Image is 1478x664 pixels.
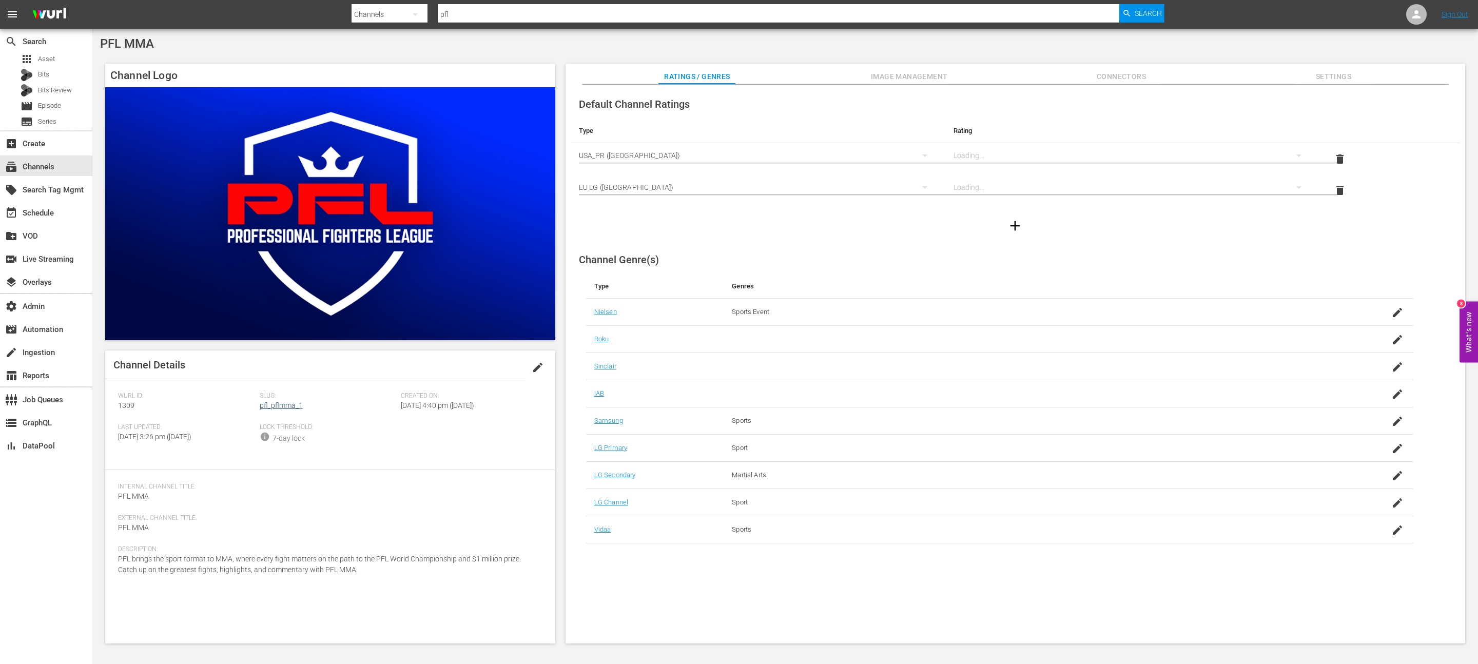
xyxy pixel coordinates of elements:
[945,119,1320,143] th: Rating
[38,54,55,64] span: Asset
[6,8,18,21] span: menu
[571,119,1460,206] table: simple table
[1334,153,1346,165] span: delete
[21,100,33,112] span: Episode
[105,64,555,87] h4: Channel Logo
[5,440,17,452] span: DataPool
[5,161,17,173] span: Channels
[5,184,17,196] span: Search Tag Mgmt
[260,423,396,432] span: Lock Threshold:
[1119,4,1164,23] button: Search
[5,276,17,288] span: Overlays
[579,253,659,266] span: Channel Genre(s)
[1328,147,1352,171] button: delete
[1334,184,1346,197] span: delete
[118,514,537,522] span: External Channel Title:
[871,70,948,83] span: Image Management
[273,433,305,444] div: 7-day lock
[5,323,17,336] span: Automation
[1295,70,1372,83] span: Settings
[594,335,609,343] a: Roku
[105,87,555,340] img: PFL MMA
[5,394,17,406] span: Job Queues
[594,471,636,479] a: LG Secondary
[100,36,154,51] span: PFL MMA
[594,498,628,506] a: LG Channel
[260,401,303,409] a: pfl_pflmma_1
[594,444,627,452] a: LG Primary
[113,359,185,371] span: Channel Details
[526,355,550,380] button: edit
[260,392,396,400] span: Slug:
[5,230,17,242] span: VOD
[594,389,604,397] a: IAB
[5,300,17,313] span: Admin
[21,84,33,96] div: Bits Review
[21,53,33,65] span: Asset
[724,274,1321,299] th: Genres
[5,346,17,359] span: Ingestion
[38,85,72,95] span: Bits Review
[1135,4,1162,23] span: Search
[118,492,149,500] span: PFL MMA
[532,361,544,374] span: edit
[118,523,149,532] span: PFL MMA
[1457,300,1465,308] div: 8
[1442,10,1468,18] a: Sign Out
[21,69,33,81] div: Bits
[1460,302,1478,363] button: Open Feedback Widget
[118,483,537,491] span: Internal Channel Title:
[594,362,616,370] a: Sinclair
[1328,178,1352,203] button: delete
[5,417,17,429] span: GraphQL
[118,392,255,400] span: Wurl ID:
[594,417,623,424] a: Samsung
[579,98,690,110] span: Default Channel Ratings
[38,69,49,80] span: Bits
[658,70,735,83] span: Ratings / Genres
[25,3,74,27] img: ans4CAIJ8jUAAAAAAAAAAAAAAAAAAAAAAAAgQb4GAAAAAAAAAAAAAAAAAAAAAAAAJMjXAAAAAAAAAAAAAAAAAAAAAAAAgAT5G...
[38,101,61,111] span: Episode
[594,308,617,316] a: Nielsen
[21,115,33,128] span: Series
[571,119,945,143] th: Type
[586,274,724,299] th: Type
[5,369,17,382] span: Reports
[1083,70,1160,83] span: Connectors
[579,173,937,202] div: EU LG ([GEOGRAPHIC_DATA])
[118,555,521,574] span: PFL brings the sport format to MMA, where every fight matters on the path to the PFL World Champi...
[118,545,537,554] span: Description:
[579,141,937,170] div: USA_PR ([GEOGRAPHIC_DATA])
[5,207,17,219] span: Schedule
[594,525,611,533] a: Vidaa
[118,433,191,441] span: [DATE] 3:26 pm ([DATE])
[118,423,255,432] span: Last Updated:
[401,392,537,400] span: Created On:
[5,253,17,265] span: Live Streaming
[5,35,17,48] span: Search
[260,432,270,442] span: info
[5,138,17,150] span: Create
[38,116,56,127] span: Series
[118,401,134,409] span: 1309
[401,401,474,409] span: [DATE] 4:40 pm ([DATE])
